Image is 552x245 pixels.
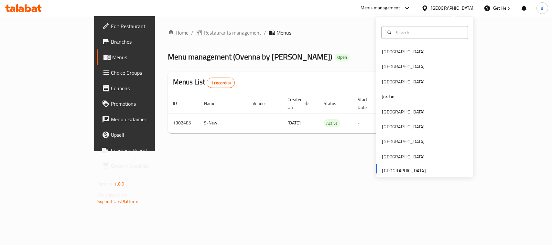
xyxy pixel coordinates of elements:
[97,18,186,34] a: Edit Restaurant
[173,77,235,88] h2: Menus List
[204,29,261,37] span: Restaurants management
[168,29,445,37] nav: breadcrumb
[111,69,181,77] span: Choice Groups
[97,158,186,174] a: Grocery Checklist
[97,191,127,199] span: Get support on:
[382,123,425,130] div: [GEOGRAPHIC_DATA]
[112,53,181,61] span: Menus
[382,108,425,115] div: [GEOGRAPHIC_DATA]
[382,63,425,70] div: [GEOGRAPHIC_DATA]
[97,49,186,65] a: Menus
[199,113,247,133] td: S-New
[382,48,425,55] div: [GEOGRAPHIC_DATA]
[196,29,261,37] a: Restaurants management
[111,84,181,92] span: Coupons
[111,22,181,30] span: Edit Restaurant
[191,29,193,37] li: /
[111,100,181,108] span: Promotions
[97,197,138,206] a: Support.OpsPlatform
[97,65,186,80] a: Choice Groups
[207,80,234,86] span: 1 record(s)
[541,5,543,12] span: s
[335,54,350,61] div: Open
[204,100,224,107] span: Name
[324,119,340,127] div: Active
[361,4,400,12] div: Menu-management
[324,100,345,107] span: Status
[111,162,181,170] span: Grocery Checklist
[97,112,186,127] a: Menu disclaimer
[97,143,186,158] a: Coverage Report
[335,55,350,60] span: Open
[358,96,376,111] span: Start Date
[97,34,186,49] a: Branches
[97,127,186,143] a: Upsell
[276,29,291,37] span: Menus
[111,131,181,139] span: Upsell
[393,29,464,36] input: Search
[111,146,181,154] span: Coverage Report
[352,113,384,133] td: -
[382,153,425,160] div: [GEOGRAPHIC_DATA]
[114,180,124,188] span: 1.0.0
[431,5,473,12] div: [GEOGRAPHIC_DATA]
[168,49,332,64] span: Menu management ( Ovenna by [PERSON_NAME] )
[382,78,425,85] div: [GEOGRAPHIC_DATA]
[324,120,340,127] span: Active
[382,138,425,145] div: [GEOGRAPHIC_DATA]
[97,96,186,112] a: Promotions
[111,115,181,123] span: Menu disclaimer
[287,119,301,127] span: [DATE]
[253,100,275,107] span: Vendor
[207,78,235,88] div: Total records count
[382,93,395,100] div: Jordan
[173,100,185,107] span: ID
[168,94,489,133] table: enhanced table
[287,96,311,111] span: Created On
[97,80,186,96] a: Coupons
[264,29,266,37] li: /
[111,38,181,46] span: Branches
[97,180,113,188] span: Version:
